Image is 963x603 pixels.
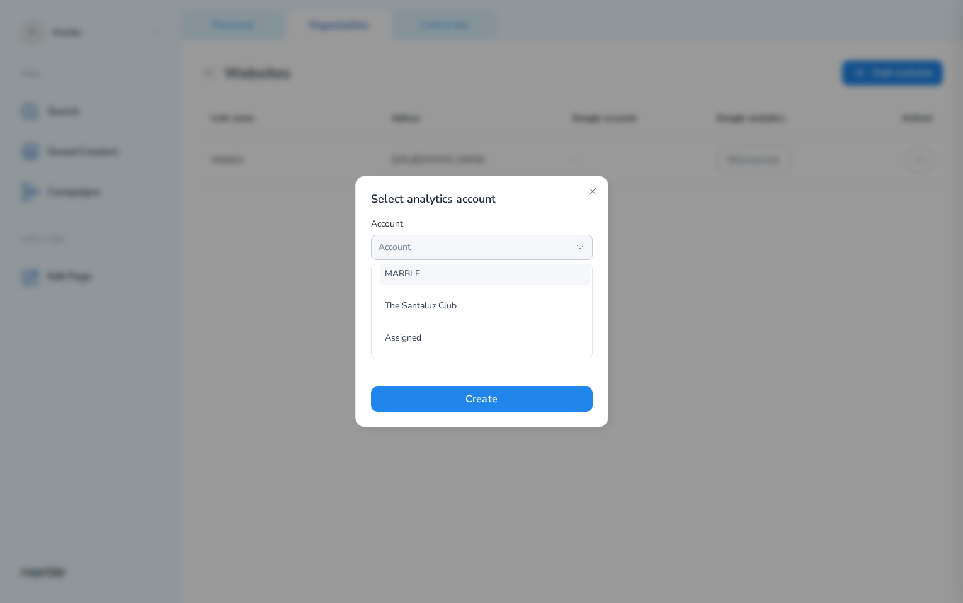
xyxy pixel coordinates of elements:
span: The Santaluz Club [385,298,569,313]
button: The Santaluz Club [380,294,590,317]
div: Account [371,217,593,235]
h2: Select analytics account [371,191,593,206]
button: Account [371,235,593,260]
div: Account [379,242,569,254]
button: Assigned [380,326,590,349]
span: MARBLE [385,266,569,281]
button: Create [371,386,593,412]
button: MARBLE [380,262,590,285]
span: Assigned [385,330,569,346]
